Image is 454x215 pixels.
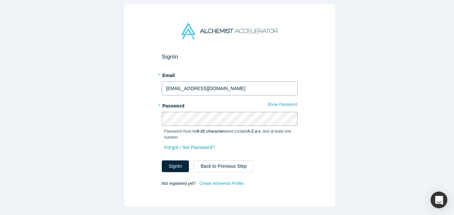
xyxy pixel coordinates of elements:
[162,53,298,60] h2: Sign In
[247,129,254,134] strong: A-Z
[267,100,297,109] button: Show Password
[164,142,215,153] a: Forgot / Set Password?
[194,160,254,172] button: Back to Previous Step
[181,23,277,39] img: Alchemist Accelerator Logo
[162,160,189,172] button: SignIn
[162,100,298,110] label: Password
[162,181,196,186] span: Not registered yet?
[162,70,298,79] label: Email
[197,129,226,134] strong: 8-20 characters
[255,129,260,134] strong: a-z
[199,179,244,188] a: Create Alchemist Profile
[164,128,295,140] p: Password must be and contain , , and at least one number.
